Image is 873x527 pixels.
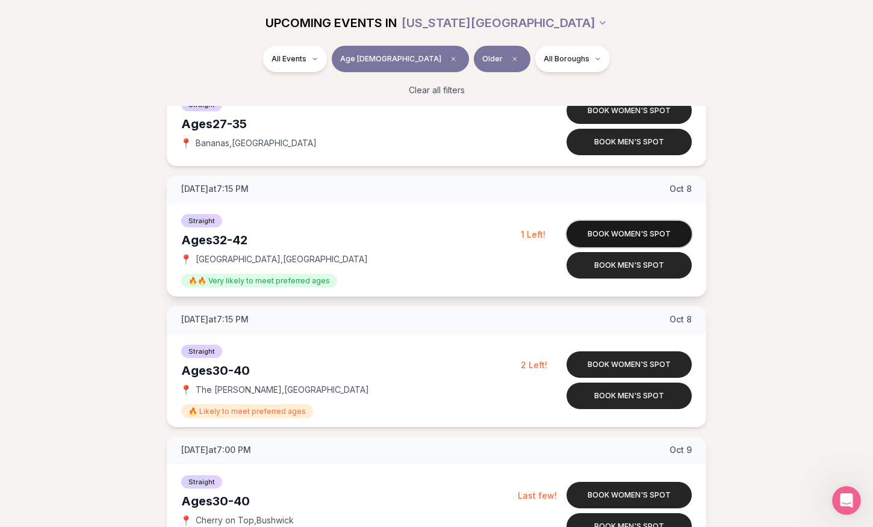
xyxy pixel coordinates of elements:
[196,137,317,149] span: Bananas , [GEOGRAPHIC_DATA]
[521,229,545,239] span: 1 Left!
[181,274,337,288] span: 🔥🔥 Very likely to meet preferred ages
[181,345,222,358] span: Straight
[521,360,547,370] span: 2 Left!
[272,54,306,64] span: All Events
[446,52,461,66] span: Clear age
[670,183,692,195] span: Oct 8
[567,97,692,124] button: Book women's spot
[544,54,589,64] span: All Boroughs
[508,52,522,66] span: Clear preference
[567,221,692,247] button: Book women's spot
[181,313,249,325] span: [DATE] at 7:15 PM
[518,490,557,501] span: Last few!
[670,313,692,325] span: Oct 8
[567,129,692,155] button: Book men's spot
[332,46,469,72] button: Age [DEMOGRAPHIC_DATA]Clear age
[196,384,369,396] span: The [PERSON_NAME] , [GEOGRAPHIC_DATA]
[181,385,191,395] span: 📍
[181,116,521,132] div: Ages 27-35
[482,54,503,64] span: Older
[181,362,521,379] div: Ages 30-40
[567,482,692,508] button: Book women's spot
[181,516,191,525] span: 📍
[474,46,530,72] button: OlderClear preference
[181,475,222,488] span: Straight
[181,183,249,195] span: [DATE] at 7:15 PM
[832,486,861,515] iframe: Intercom live chat
[181,254,191,264] span: 📍
[567,252,692,279] button: Book men's spot
[181,232,521,248] div: Ages 32-42
[670,444,692,456] span: Oct 9
[402,77,472,103] button: Clear all filters
[181,444,251,456] span: [DATE] at 7:00 PM
[567,351,692,378] button: Book women's spot
[181,138,191,148] span: 📍
[402,10,607,36] button: [US_STATE][GEOGRAPHIC_DATA]
[340,54,441,64] span: Age [DEMOGRAPHIC_DATA]
[196,514,294,526] span: Cherry on Top , Bushwick
[266,14,397,31] span: UPCOMING EVENTS IN
[181,493,518,510] div: Ages 30-40
[181,404,313,418] span: 🔥 Likely to meet preferred ages
[196,253,368,265] span: [GEOGRAPHIC_DATA] , [GEOGRAPHIC_DATA]
[181,214,222,227] span: Straight
[567,383,692,409] button: Book men's spot
[535,46,610,72] button: All Boroughs
[263,46,327,72] button: All Events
